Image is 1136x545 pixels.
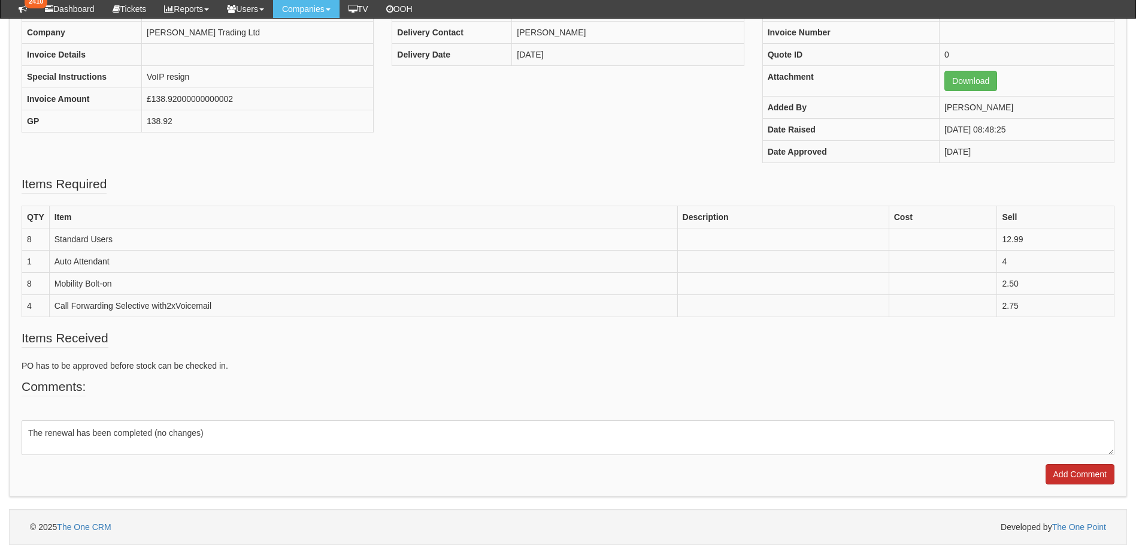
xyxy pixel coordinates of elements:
[512,21,744,43] td: [PERSON_NAME]
[762,21,939,43] th: Invoice Number
[940,96,1114,118] td: [PERSON_NAME]
[22,110,142,132] th: GP
[22,329,108,348] legend: Items Received
[762,140,939,162] th: Date Approved
[1052,522,1106,532] a: The One Point
[49,294,677,317] td: Call Forwarding Selective with2xVoicemail
[49,250,677,272] td: Auto Attendant
[1046,464,1114,484] input: Add Comment
[889,206,997,228] th: Cost
[762,96,939,118] th: Added By
[22,272,50,294] td: 8
[49,206,677,228] th: Item
[997,228,1114,250] td: 12.99
[997,272,1114,294] td: 2.50
[940,43,1114,65] td: 0
[392,43,512,65] th: Delivery Date
[49,228,677,250] td: Standard Users
[22,21,142,43] th: Company
[22,228,50,250] td: 8
[997,294,1114,317] td: 2.75
[762,118,939,140] th: Date Raised
[22,294,50,317] td: 4
[22,378,86,396] legend: Comments:
[142,65,374,88] td: VoIP resign
[22,175,107,194] legend: Items Required
[997,206,1114,228] th: Sell
[392,21,512,43] th: Delivery Contact
[57,522,111,532] a: The One CRM
[1001,521,1106,533] span: Developed by
[22,65,142,88] th: Special Instructions
[762,65,939,96] th: Attachment
[762,43,939,65] th: Quote ID
[142,110,374,132] td: 138.92
[512,43,744,65] td: [DATE]
[22,360,1114,372] p: PO has to be approved before stock can be checked in.
[22,206,50,228] th: QTY
[22,88,142,110] th: Invoice Amount
[944,71,997,91] a: Download
[940,118,1114,140] td: [DATE] 08:48:25
[677,206,889,228] th: Description
[49,272,677,294] td: Mobility Bolt-on
[997,250,1114,272] td: 4
[22,250,50,272] td: 1
[940,140,1114,162] td: [DATE]
[22,43,142,65] th: Invoice Details
[142,88,374,110] td: £138.92000000000002
[142,21,374,43] td: [PERSON_NAME] Trading Ltd
[30,522,111,532] span: © 2025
